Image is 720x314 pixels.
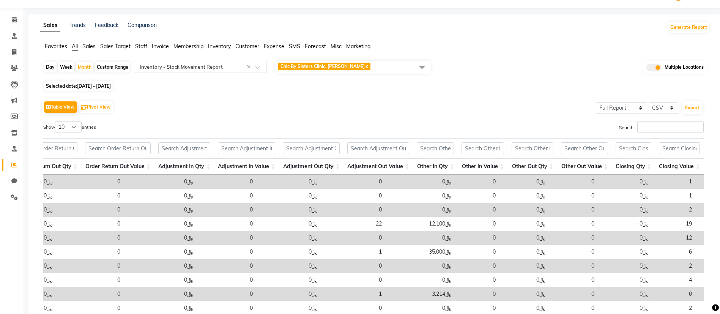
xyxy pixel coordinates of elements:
[652,189,696,203] td: 1
[135,43,147,50] span: Staff
[72,43,78,50] span: All
[43,121,96,133] label: Show entries
[386,231,455,245] td: ﷼0
[257,217,321,231] td: ﷼0
[598,259,652,273] td: ﷼0
[549,287,598,301] td: 0
[499,245,549,259] td: ﷼0
[549,203,598,217] td: 0
[557,158,612,175] th: Other Out Value: activate to sort column ascending
[499,175,549,189] td: ﷼0
[619,121,704,133] label: Search:
[57,231,124,245] td: 0
[549,245,598,259] td: 0
[508,158,557,175] th: Other Out Qty: activate to sort column ascending
[499,203,549,217] td: ﷼0
[549,231,598,245] td: 0
[549,175,598,189] td: 0
[197,287,257,301] td: 0
[247,63,253,71] span: Clear all
[57,189,124,203] td: 0
[455,217,499,231] td: 0
[455,287,499,301] td: 0
[598,203,652,217] td: ﷼0
[386,273,455,287] td: ﷼0
[652,245,696,259] td: 6
[69,22,86,28] a: Trends
[152,43,169,50] span: Invoice
[386,287,455,301] td: ﷼3.214
[598,245,652,259] td: ﷼0
[598,189,652,203] td: ﷼0
[321,189,386,203] td: 0
[40,19,60,32] a: Sales
[458,158,508,175] th: Other In Value: activate to sort column ascending
[512,142,553,154] input: Search Other Out Qty
[598,231,652,245] td: ﷼0
[455,189,499,203] td: 0
[214,158,279,175] th: Adjustment In Value: activate to sort column ascending
[264,43,284,50] span: Expense
[499,189,549,203] td: ﷼0
[197,259,257,273] td: 0
[257,175,321,189] td: ﷼0
[386,175,455,189] td: ﷼0
[549,189,598,203] td: 0
[549,273,598,287] td: 0
[417,142,454,154] input: Search Other In Qty
[235,43,259,50] span: Customer
[305,43,326,50] span: Forecast
[124,245,197,259] td: ﷼0
[321,287,386,301] td: 1
[124,189,197,203] td: ﷼0
[124,259,197,273] td: ﷼0
[386,203,455,217] td: ﷼0
[652,175,696,189] td: 1
[257,245,321,259] td: ﷼0
[413,158,458,175] th: Other In Qty: activate to sort column ascending
[665,64,704,71] span: Multiple Locations
[81,105,87,110] img: pivot.png
[124,203,197,217] td: ﷼0
[386,189,455,203] td: ﷼0
[652,273,696,287] td: 4
[124,175,197,189] td: ﷼0
[257,273,321,287] td: ﷼0
[321,245,386,259] td: 1
[77,83,111,89] span: [DATE] - [DATE]
[158,142,210,154] input: Search Adjustment In Qty
[499,287,549,301] td: ﷼0
[79,101,113,113] button: Pivot View
[598,287,652,301] td: ﷼0
[57,175,124,189] td: 0
[386,245,455,259] td: ﷼35.000
[57,273,124,287] td: 0
[549,217,598,231] td: 0
[616,142,651,154] input: Search Closing Qty
[455,203,499,217] td: 0
[655,158,704,175] th: Closing Value: activate to sort column ascending
[17,142,77,154] input: Search Order Return Out Qty
[455,273,499,287] td: 0
[95,22,118,28] a: Feedback
[652,203,696,217] td: 2
[549,259,598,273] td: 0
[257,203,321,217] td: ﷼0
[57,217,124,231] td: 0
[13,158,81,175] th: Order Return Out Qty: activate to sort column ascending
[85,142,151,154] input: Search Order Return Out Value
[197,217,257,231] td: 0
[659,142,700,154] input: Search Closing Value
[499,273,549,287] td: ﷼0
[455,259,499,273] td: 0
[561,142,608,154] input: Search Other Out Value
[124,273,197,287] td: ﷼0
[347,142,409,154] input: Search Adjustment Out Value
[455,231,499,245] td: 0
[343,158,413,175] th: Adjustment Out Value: activate to sort column ascending
[128,22,157,28] a: Comparison
[124,217,197,231] td: ﷼0
[44,62,57,73] div: Day
[455,175,499,189] td: 0
[124,287,197,301] td: ﷼0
